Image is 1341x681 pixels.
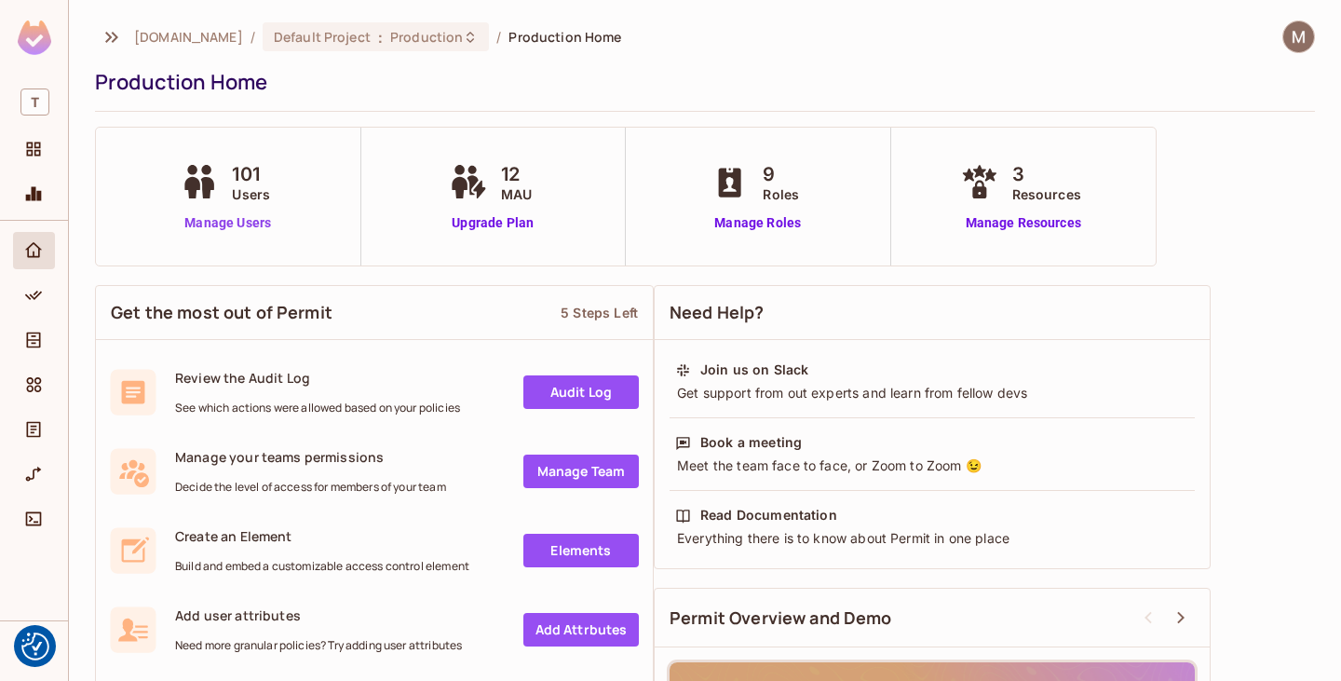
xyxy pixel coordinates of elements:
span: the active workspace [134,28,243,46]
div: Audit Log [13,411,55,448]
div: Connect [13,500,55,538]
span: Roles [763,184,799,204]
span: Need more granular policies? Try adding user attributes [175,638,462,653]
div: Book a meeting [700,433,802,452]
div: Meet the team face to face, or Zoom to Zoom 😉 [675,456,1189,475]
span: Review the Audit Log [175,369,460,387]
img: Revisit consent button [21,633,49,661]
a: Manage Resources [956,213,1090,233]
div: Join us on Slack [700,361,808,379]
img: SReyMgAAAABJRU5ErkJggg== [18,20,51,55]
img: Marie Gondeck [1283,21,1314,52]
span: See which actions were allowed based on your policies [175,401,460,415]
span: Default Project [274,28,371,46]
a: Upgrade Plan [445,213,541,233]
span: Production [390,28,463,46]
span: Add user attributes [175,606,462,624]
span: Resources [1012,184,1081,204]
div: Directory [13,321,55,359]
span: Manage your teams permissions [175,448,446,466]
div: Elements [13,366,55,403]
a: Add Attrbutes [523,613,639,647]
div: Workspace: thermosphr.com [13,81,55,123]
li: / [251,28,255,46]
button: Consent Preferences [21,633,49,661]
a: Manage Users [176,213,279,233]
a: Audit Log [523,375,639,409]
span: Build and embed a customizable access control element [175,559,469,574]
span: Need Help? [670,301,765,324]
li: / [496,28,501,46]
div: Everything there is to know about Permit in one place [675,529,1189,548]
span: Decide the level of access for members of your team [175,480,446,495]
div: Production Home [95,68,1306,96]
span: Production Home [508,28,621,46]
span: Users [232,184,270,204]
a: Elements [523,534,639,567]
div: Help & Updates [13,633,55,670]
div: Get support from out experts and learn from fellow devs [675,384,1189,402]
div: Policy [13,277,55,314]
span: MAU [501,184,532,204]
span: 101 [232,160,270,188]
span: 12 [501,160,532,188]
span: Get the most out of Permit [111,301,332,324]
div: Projects [13,130,55,168]
a: Manage Team [523,455,639,488]
div: Monitoring [13,175,55,212]
a: Manage Roles [707,213,808,233]
span: : [377,30,384,45]
div: Home [13,232,55,269]
span: T [20,89,49,116]
span: Create an Element [175,527,469,545]
div: Read Documentation [700,506,837,524]
span: 9 [763,160,799,188]
div: 5 Steps Left [561,304,638,321]
span: Permit Overview and Demo [670,606,892,630]
div: URL Mapping [13,456,55,493]
span: 3 [1012,160,1081,188]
